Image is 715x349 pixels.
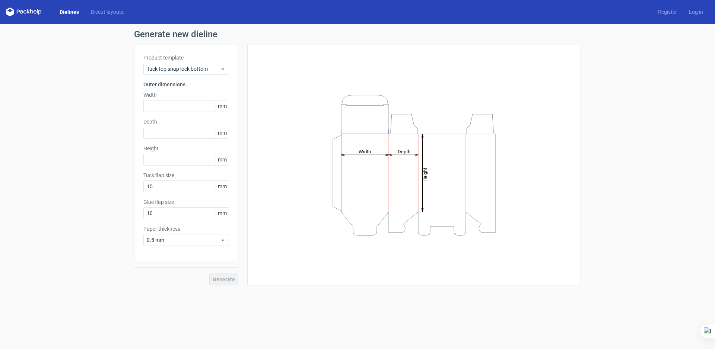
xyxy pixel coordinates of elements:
label: Tuck flap size [143,172,229,179]
span: mm [216,100,229,112]
a: Log in [683,8,709,16]
h1: Generate new dieline [134,30,581,39]
h3: Outer dimensions [143,81,229,88]
span: mm [216,127,229,138]
label: Glue flap size [143,198,229,206]
label: Width [143,91,229,99]
span: Tuck top snap lock bottom [147,65,220,73]
label: Depth [143,118,229,125]
span: mm [216,154,229,165]
tspan: Depth [398,148,410,154]
tspan: Height [422,167,428,181]
label: Product template [143,54,229,61]
label: Height [143,145,229,152]
a: Diecut layouts [85,8,130,16]
span: mm [216,208,229,219]
span: mm [216,181,229,192]
a: Register [652,8,683,16]
label: Paper thickness [143,225,229,233]
span: 0.5 mm [147,236,220,244]
tspan: Width [359,148,371,154]
a: Dielines [54,8,85,16]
